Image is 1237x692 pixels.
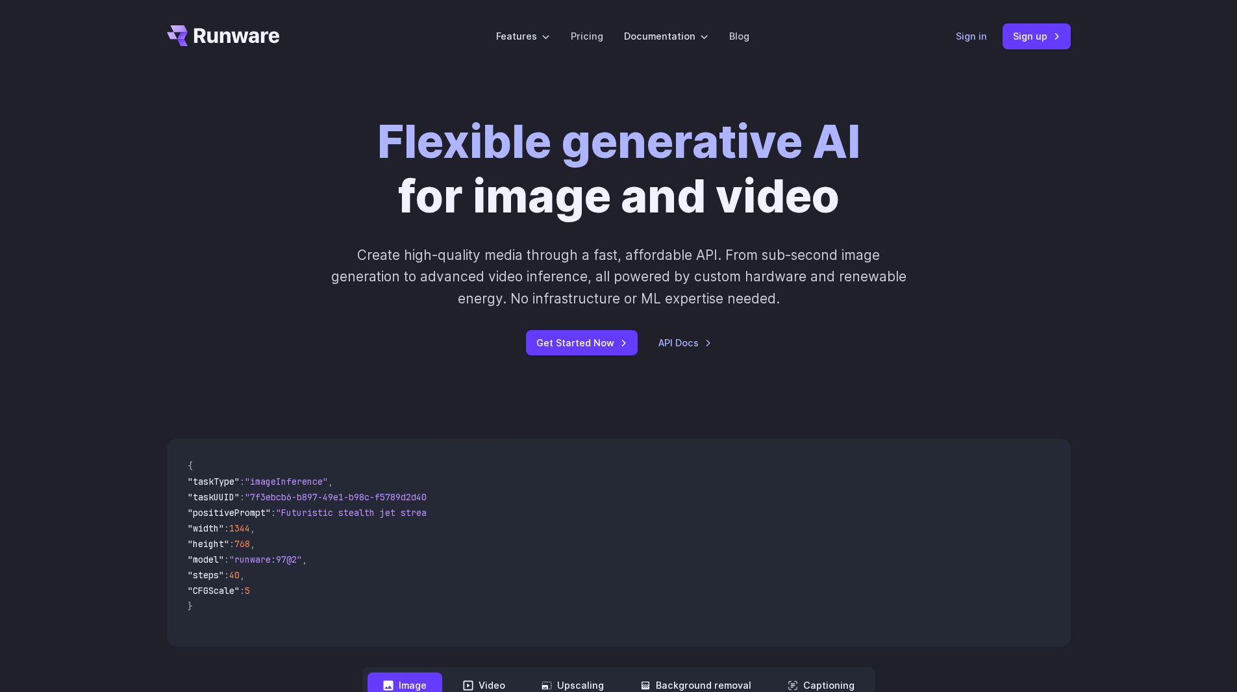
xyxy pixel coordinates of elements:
span: 40 [229,569,240,581]
a: API Docs [658,335,712,350]
span: "taskType" [188,476,240,487]
span: : [224,569,229,581]
span: 768 [234,538,250,550]
span: "width" [188,522,224,534]
span: : [229,538,234,550]
span: "runware:97@2" [229,554,302,565]
span: , [250,538,255,550]
span: "model" [188,554,224,565]
strong: Flexible generative AI [377,114,860,169]
span: 1344 [229,522,250,534]
span: , [302,554,307,565]
span: "steps" [188,569,224,581]
a: Pricing [571,29,603,44]
a: Sign up [1003,23,1071,49]
span: { [188,460,193,472]
span: : [240,476,245,487]
a: Blog [729,29,749,44]
h1: for image and video [377,114,860,224]
label: Documentation [624,29,708,44]
span: : [224,522,229,534]
span: "7f3ebcb6-b897-49e1-b98c-f5789d2d40d7" [245,491,442,503]
span: : [271,507,276,519]
a: Get Started Now [526,330,638,355]
a: Go to / [167,25,280,46]
label: Features [496,29,550,44]
span: : [240,491,245,503]
span: , [328,476,333,487]
span: , [240,569,245,581]
span: : [240,585,245,596]
p: Create high-quality media through a fast, affordable API. From sub-second image generation to adv... [329,244,908,309]
span: "taskUUID" [188,491,240,503]
span: , [250,522,255,534]
span: "imageInference" [245,476,328,487]
span: 5 [245,585,250,596]
span: "Futuristic stealth jet streaking through a neon-lit cityscape with glowing purple exhaust" [276,507,749,519]
a: Sign in [956,29,987,44]
span: "height" [188,538,229,550]
span: "positivePrompt" [188,507,271,519]
span: } [188,600,193,612]
span: "CFGScale" [188,585,240,596]
span: : [224,554,229,565]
